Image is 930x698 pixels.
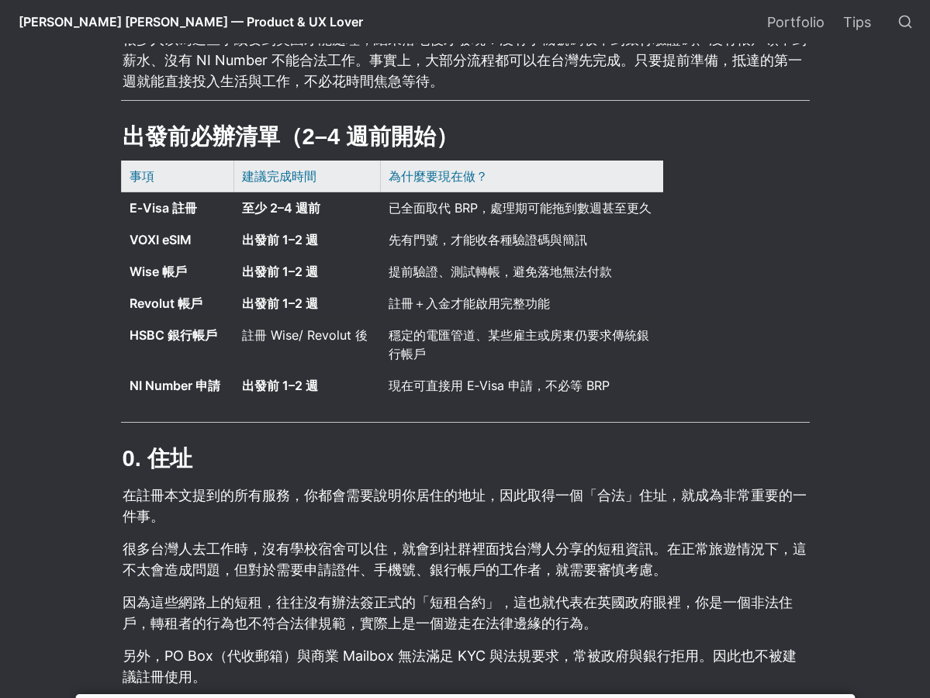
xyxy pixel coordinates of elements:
[121,441,810,475] h2: 0. 住址
[130,378,220,393] strong: NI Number 申請
[389,200,652,216] span: 已全面取代 BRP，處理期可能拖到數週甚至更久
[130,232,192,247] strong: VOXI eSIM
[242,327,368,343] span: 註冊 Wise/ Revolut 後
[130,200,197,216] strong: E‑Visa 註冊
[121,643,810,689] p: 另外，PO Box（代收郵箱）與商業 Mailbox 無法滿足 KYC 與法規要求，常被政府與銀行拒用。因此也不被建議註冊使用。
[19,14,363,29] span: [PERSON_NAME] [PERSON_NAME] — Product & UX Lover
[121,26,810,94] p: 很多人以為這些手續要到英國才能處理，結果落地後才發現：沒有手機號碼收不到銀行驗證碼、沒有帳戶領不到薪水、沒有 NI Number 不能合法工作。事實上，大部分流程都可以在台灣先完成。只要提前準備...
[121,119,810,154] h2: 出發前必辦清單（2–4 週前開始）
[242,378,318,393] strong: 出發前 1–2 週
[130,168,154,184] span: 事項
[242,264,318,279] strong: 出發前 1–2 週
[389,327,649,361] span: 穩定的電匯管道、某些雇主或房東仍要求傳統銀行帳戶
[121,589,810,636] p: 因為這些網路上的短租，往往沒有辦法簽正式的「短租合約」，這也就代表在英國政府眼裡，你是一個非法住戶，轉租者的行為也不符合法律規範，實際上是一個遊走在法律邊緣的行為。
[130,327,217,343] strong: HSBC 銀行帳戶
[389,168,488,184] span: 為什麼要現在做？
[242,200,320,216] strong: 至少 2–4 週前
[389,295,550,311] span: 註冊＋入金才能啟用完整功能
[389,232,587,247] span: 先有門號，才能收各種驗證碼與簡訊
[130,264,187,279] strong: Wise 帳戶
[242,295,318,311] strong: 出發前 1–2 週
[130,295,202,311] strong: Revolut 帳戶
[389,378,610,393] span: 現在可直接用 E‑Visa 申請，不必等 BRP
[242,232,318,247] strong: 出發前 1–2 週
[121,482,810,529] p: 在註冊本文提到的所有服務，你都會需要說明你居住的地址，因此取得一個「合法」住址，就成為非常重要的一件事。
[389,264,612,279] span: 提前驗證、測試轉帳，避免落地無法付款
[242,168,316,184] span: 建議完成時間
[121,536,810,582] p: 很多台灣人去工作時，沒有學校宿舍可以住，就會到社群裡面找台灣人分享的短租資訊。在正常旅遊情況下，這不太會造成問題，但對於需要申請證件、手機號、銀行帳戶的工作者，就需要審慎考慮。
